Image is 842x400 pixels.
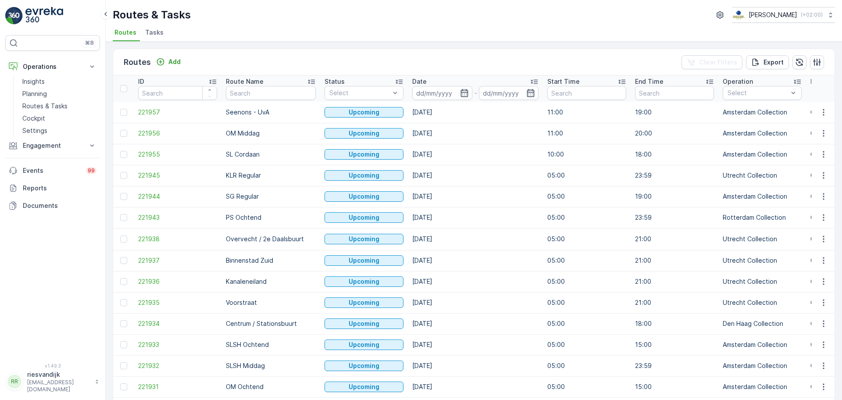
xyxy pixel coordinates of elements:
p: Export [764,58,784,67]
span: v 1.49.3 [5,363,100,368]
a: 221944 [138,192,217,201]
p: Reports [23,184,96,193]
td: Utrecht Collection [718,250,806,271]
span: 221931 [138,382,217,391]
input: dd/mm/yyyy [412,86,472,100]
button: Add [153,57,184,67]
div: Toggle Row Selected [120,130,127,137]
p: Operations [23,62,82,71]
td: 20:00 [631,123,718,144]
a: Settings [19,125,100,137]
p: [EMAIL_ADDRESS][DOMAIN_NAME] [27,379,90,393]
a: Documents [5,197,100,214]
p: Insights [22,77,45,86]
td: Amsterdam Collection [718,355,806,376]
div: Toggle Row Selected [120,109,127,116]
td: 05:00 [543,313,631,334]
td: 21:00 [631,250,718,271]
td: Den Haag Collection [718,313,806,334]
td: [DATE] [408,376,543,397]
td: 05:00 [543,250,631,271]
p: Settings [22,126,47,135]
button: Upcoming [325,107,403,118]
td: Utrecht Collection [718,228,806,250]
td: OM Ochtend [221,376,320,397]
td: [DATE] [408,207,543,228]
td: Amsterdam Collection [718,334,806,355]
input: Search [138,86,217,100]
td: PS Ochtend [221,207,320,228]
p: Documents [23,201,96,210]
td: 05:00 [543,228,631,250]
p: Upcoming [349,192,379,201]
a: Planning [19,88,100,100]
td: [DATE] [408,334,543,355]
p: Select [329,89,390,97]
button: RRriesvandijk[EMAIL_ADDRESS][DOMAIN_NAME] [5,370,100,393]
td: Utrecht Collection [718,271,806,292]
td: SLSH Ochtend [221,334,320,355]
td: 05:00 [543,334,631,355]
p: Upcoming [349,277,379,286]
button: Export [746,55,789,69]
button: Upcoming [325,212,403,223]
td: 05:00 [543,207,631,228]
td: 05:00 [543,165,631,186]
a: Events99 [5,162,100,179]
td: 11:00 [543,123,631,144]
button: Clear Filters [681,55,742,69]
td: Overvecht / 2e Daalsbuurt [221,228,320,250]
div: Toggle Row Selected [120,214,127,221]
a: 221932 [138,361,217,370]
div: Toggle Row Selected [120,151,127,158]
p: Status [325,77,345,86]
td: 11:00 [543,102,631,123]
div: Toggle Row Selected [120,362,127,369]
input: Search [547,86,626,100]
p: Planning [22,89,47,98]
a: 221934 [138,319,217,328]
span: 221936 [138,277,217,286]
input: Search [226,86,316,100]
td: 10:00 [543,144,631,165]
span: Tasks [145,28,164,37]
td: [DATE] [408,165,543,186]
td: Amsterdam Collection [718,186,806,207]
td: Amsterdam Collection [718,376,806,397]
div: Toggle Row Selected [120,278,127,285]
p: Upcoming [349,108,379,117]
p: ⌘B [85,39,94,46]
img: logo_light-DOdMpM7g.png [25,7,63,25]
p: Date [412,77,427,86]
td: 05:00 [543,292,631,313]
p: Route Name [226,77,264,86]
td: Seenons - UvA [221,102,320,123]
p: Routes [124,56,151,68]
p: Upcoming [349,361,379,370]
td: [DATE] [408,271,543,292]
td: [DATE] [408,355,543,376]
p: Clear Filters [699,58,737,67]
td: 23:59 [631,355,718,376]
p: Events [23,166,81,175]
td: 15:00 [631,334,718,355]
td: Centrum / Stationsbuurt [221,313,320,334]
p: Upcoming [349,171,379,180]
div: Toggle Row Selected [120,299,127,306]
a: 221935 [138,298,217,307]
input: dd/mm/yyyy [479,86,539,100]
td: OM Middag [221,123,320,144]
td: [DATE] [408,292,543,313]
p: 99 [88,167,95,174]
p: Upcoming [349,150,379,159]
button: Upcoming [325,234,403,244]
td: 18:00 [631,313,718,334]
td: KLR Regular [221,165,320,186]
td: Binnenstad Zuid [221,250,320,271]
td: [DATE] [408,313,543,334]
a: 221955 [138,150,217,159]
button: Upcoming [325,297,403,308]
